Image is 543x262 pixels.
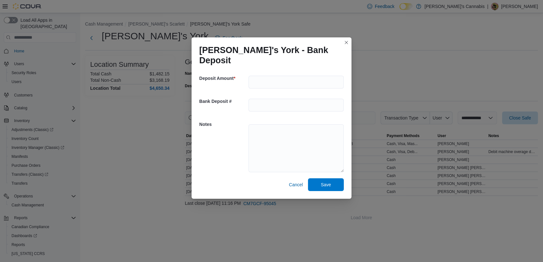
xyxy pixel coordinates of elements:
button: Closes this modal window [342,39,350,46]
h5: Bank Deposit # [199,95,247,108]
button: Save [308,178,344,191]
span: Save [321,181,331,188]
h1: [PERSON_NAME]'s York - Bank Deposit [199,45,339,65]
span: Cancel [289,181,303,188]
h5: Notes [199,118,247,131]
button: Cancel [286,178,305,191]
h5: Deposit Amount [199,72,247,85]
